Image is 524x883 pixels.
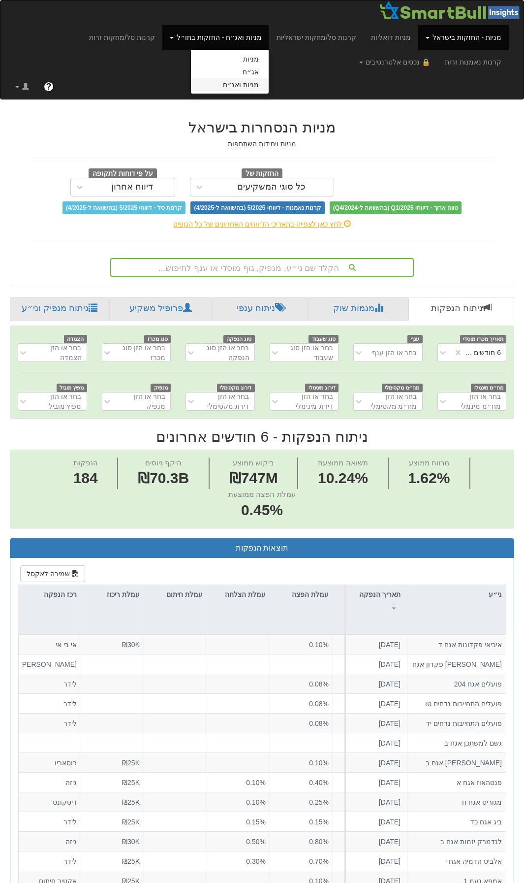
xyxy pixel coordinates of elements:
span: ₪25K [122,759,140,767]
a: ניתוח הנפקות [408,297,514,321]
a: מניות - החזקות בישראל [418,25,509,50]
div: 0.50% [211,837,266,847]
div: 0.40% [274,778,329,787]
span: ₪30K [122,641,140,649]
div: תאריך הנפקה [346,585,407,615]
div: איביאי פקדונות אגח ד [411,640,502,650]
div: [PERSON_NAME] אגח ב [411,758,502,768]
span: מנפיק [151,384,171,392]
span: עמלת הפצה ממוצעת [228,490,295,498]
div: לידר [23,719,77,728]
div: לידר [23,856,77,866]
div: מגוריט אגח ח [411,797,502,807]
div: גשם למשתכן אגח ב [411,738,502,748]
div: 6 חודשים אחרונים [462,348,501,358]
div: 0.08% [274,719,329,728]
div: [DATE] [349,659,401,669]
div: 0.10% [274,758,329,768]
div: [DATE] [349,679,401,689]
div: [DATE] [349,758,401,768]
div: לחץ כאן לצפייה בתאריכי הדיווחים האחרונים של כל הגופים [24,219,501,229]
span: טווח ארוך - דיווחי Q1/2025 (בהשוואה ל-Q4/2024) [330,201,462,214]
h5: מניות ויחידות השתתפות [31,140,493,148]
div: עמלת ריכוז [81,585,144,604]
a: מניות ואג״ח [191,78,269,91]
div: [PERSON_NAME] [23,659,77,669]
div: פנטהאוז אגח א [411,778,502,787]
div: הקלד שם ני״ע, מנפיק, גוף מוסדי או ענף לחיפוש... [111,259,413,276]
div: בחר או הזן סוג מכרז [119,343,166,362]
div: לידר [23,699,77,709]
div: פועלים התחייבות נדחים יד [411,719,502,728]
h3: תוצאות הנפקות [18,544,506,553]
a: קרנות סל/מחקות זרות [82,25,162,50]
span: דירוג מקסימלי [217,384,255,392]
div: בחר או הזן הצמדה [34,343,82,362]
div: לידר [23,679,77,689]
div: [DATE] [349,797,401,807]
a: ניתוח ענפי [212,297,308,321]
span: ₪747M [229,470,278,486]
a: מניות ואג״ח - החזקות בחו״ל [162,25,269,50]
a: ? [36,74,61,99]
span: קרנות נאמנות - דיווחי 5/2025 (בהשוואה ל-4/2025) [190,201,324,214]
ul: מניות - החזקות בישראל [190,50,269,94]
span: הצמדה [64,335,87,343]
a: מניות [191,53,269,65]
div: בחר או הזן מח״מ מקסימלי [370,392,417,411]
a: מגמות שוק [308,297,408,321]
div: פועלים התחייבות נדחים טו [411,699,502,709]
div: בחר או הזן דירוג מינימלי [286,392,334,411]
div: 0.70% [274,856,329,866]
span: 1.62% [408,468,450,489]
span: מח״מ מינמלי [471,384,506,392]
div: עמלת חיתום [144,585,207,604]
span: סוג הנפקה [223,335,255,343]
a: ניתוח מנפיק וני״ע [10,297,109,321]
span: סוג מכרז [144,335,171,343]
div: [DATE] [349,837,401,847]
a: אג״ח [191,65,269,78]
span: סוג שעבוד [308,335,339,343]
div: בחר או הזן מח״מ מינמלי [454,392,501,411]
div: דיסקונט [23,797,77,807]
div: 0.80% [274,837,329,847]
div: ביג אגח כד [411,817,502,827]
div: 0.08% [274,699,329,709]
span: היקף גיוסים [145,458,182,467]
div: [DATE] [349,778,401,787]
div: [DATE] [349,699,401,709]
span: תאריך מכרז מוסדי [460,335,506,343]
span: על פי דוחות לתקופה [89,168,157,179]
span: מח״מ מקסימלי [382,384,423,392]
div: 0.051% [337,817,392,827]
span: ענף [407,335,423,343]
div: רוסאריו [23,758,77,768]
a: פרופיל משקיע [109,297,212,321]
span: ₪30K [122,838,140,846]
div: לנדמרק יזמות אגח ב [411,837,502,847]
h2: מניות הנסחרות בישראל [31,119,493,135]
div: דיווח אחרון [111,182,153,192]
span: 10.24% [318,468,368,489]
div: עמלת הפצה [270,585,333,604]
a: 🔒 נכסים אלטרנטיבים [352,50,438,74]
h2: ניתוח הנפקות - 6 חודשים אחרונים [10,428,514,445]
span: תשואה ממוצעת [318,458,368,467]
div: 0.08% [274,679,329,689]
a: קרנות סל/מחקות ישראליות [269,25,364,50]
div: עמלת הצלחה [207,585,270,604]
div: [DATE] [349,856,401,866]
div: [PERSON_NAME] פקדון אגח ג [411,659,502,669]
span: ₪25K [122,857,140,865]
div: בחר או הזן מנפיק [119,392,166,411]
div: [DATE] [349,719,401,728]
div: [DATE] [349,640,401,650]
div: לידר [23,817,77,827]
span: ₪25K [122,818,140,826]
span: ? [46,82,51,92]
div: 0.15% [274,817,329,827]
div: [DATE] [349,817,401,827]
span: ביקוש ממוצע [233,458,274,467]
span: 184 [73,468,98,489]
